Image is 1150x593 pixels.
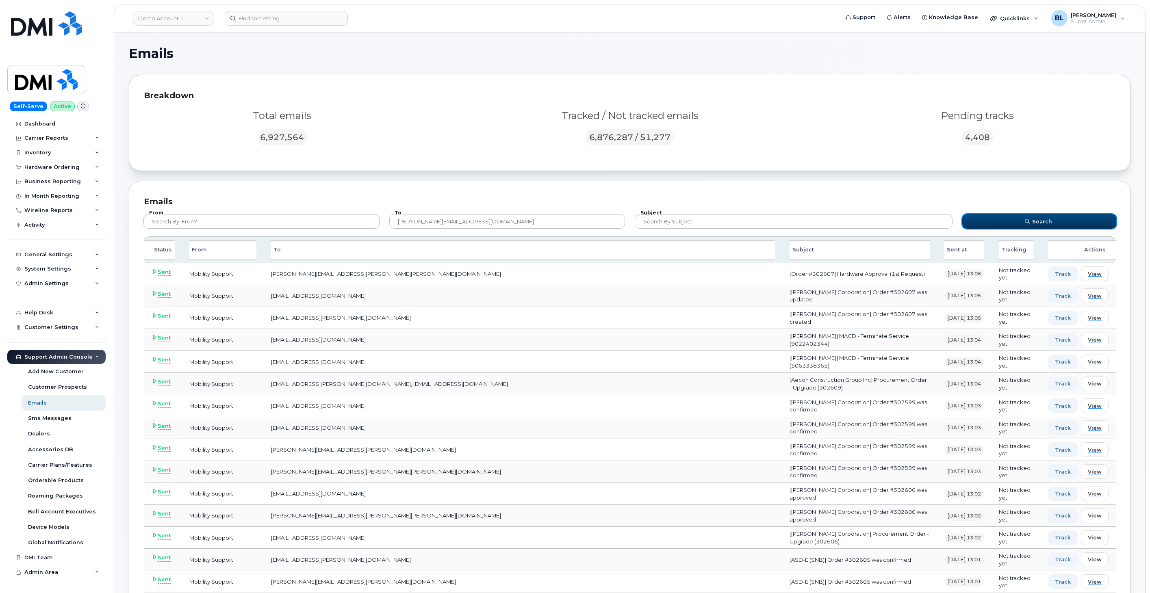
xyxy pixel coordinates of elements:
[1081,487,1109,501] button: View
[782,439,937,461] td: [[PERSON_NAME] Corporation] Order #302599 was confirmed
[1048,333,1078,347] button: Track
[1048,487,1078,501] button: Track
[182,571,264,593] td: Mobility Support
[158,510,171,518] span: Sent
[1055,534,1071,541] span: Track
[158,334,171,342] span: Sent
[1088,534,1102,541] span: View
[264,373,782,395] td: [EMAIL_ADDRESS][PERSON_NAME][DOMAIN_NAME], [EMAIL_ADDRESS][DOMAIN_NAME]
[1081,530,1109,545] button: View
[182,285,264,307] td: Mobility Support
[1048,398,1078,413] button: Track
[944,511,984,521] div: [DATE] 13:02
[1081,574,1109,589] a: View
[1081,398,1109,413] a: View
[1048,288,1078,303] button: Track
[158,378,171,386] span: Sent
[264,351,782,373] td: [EMAIL_ADDRESS][DOMAIN_NAME]
[1048,240,1116,260] div: Actions
[999,332,1033,347] div: Not tracked yet
[144,109,421,123] div: Total emails
[1081,333,1109,347] button: View
[1048,377,1078,391] button: Track
[962,129,993,145] div: 4,408
[158,356,171,364] span: Sent
[158,554,171,562] span: Sent
[1088,512,1102,519] span: View
[1055,358,1071,366] span: Track
[944,313,984,323] div: [DATE] 13:05
[264,549,782,571] td: [EMAIL_ADDRESS][PERSON_NAME][DOMAIN_NAME]
[1081,420,1109,435] a: View
[782,373,937,395] td: [Aecon Construction Group Inc] Procurement Order - Upgrade (302609)
[782,329,937,351] td: [[PERSON_NAME]] MACD - Terminate Service (9022402344)
[129,48,174,60] span: Emails
[1088,556,1102,563] span: View
[182,483,264,505] td: Mobility Support
[1055,468,1071,476] span: Track
[1088,468,1102,476] span: View
[999,266,1033,281] div: Not tracked yet
[1081,377,1109,391] a: View
[1055,512,1071,519] span: Track
[1081,552,1109,567] a: View
[1055,578,1071,586] span: Track
[839,109,1116,123] div: Pending tracks
[782,571,937,593] td: [ASD-E (SNB)] Order #302605 was confirmed
[1081,266,1109,281] button: View
[999,420,1033,435] div: Not tracked yet
[1081,509,1109,523] button: View
[1048,442,1078,457] button: Track
[944,379,984,389] div: [DATE] 13:04
[182,351,264,373] td: Mobility Support
[999,508,1033,523] div: Not tracked yet
[782,417,937,439] td: [[PERSON_NAME] Corporation] Order #302599 was confirmed
[144,90,1116,102] div: Breakdown
[271,240,775,260] div: To
[944,269,984,279] div: [DATE] 13:06
[158,290,171,298] span: Sent
[158,422,171,430] span: Sent
[1048,574,1078,589] button: Track
[999,398,1033,413] div: Not tracked yet
[999,574,1033,589] div: Not tracked yet
[1048,355,1078,369] button: Track
[182,505,264,527] td: Mobility Support
[1048,552,1078,567] button: Track
[394,210,402,215] label: To
[782,461,937,483] td: [[PERSON_NAME] Corporation] Order #302599 was confirmed
[1055,270,1071,278] span: Track
[264,461,782,483] td: [PERSON_NAME][EMAIL_ADDRESS][PERSON_NAME][PERSON_NAME][DOMAIN_NAME]
[264,527,782,549] td: [EMAIL_ADDRESS][DOMAIN_NAME]
[782,307,937,329] td: [[PERSON_NAME] Corporation] Order #302607 was created
[182,439,264,461] td: Mobility Support
[148,210,164,215] label: From
[782,549,937,571] td: [ASD-E (SNB)] Order #302605 was confirmed
[944,555,984,565] div: [DATE] 13:01
[999,288,1033,303] div: Not tracked yet
[182,527,264,549] td: Mobility Support
[1055,556,1071,563] span: Track
[1055,402,1071,410] span: Track
[1081,288,1109,303] button: View
[999,376,1033,391] div: Not tracked yet
[1088,490,1102,498] span: View
[1032,218,1052,225] span: Search
[999,464,1033,479] div: Not tracked yet
[158,532,171,540] span: Sent
[944,467,984,476] div: [DATE] 13:03
[782,263,937,285] td: [Order #302607] Hardware Approval (1st Request)
[1081,442,1109,457] button: View
[257,129,307,145] div: 6,927,564
[1088,380,1102,387] span: View
[182,549,264,571] td: Mobility Support
[1088,270,1102,278] span: View
[158,466,171,474] span: Sent
[1055,380,1071,387] span: Track
[264,439,782,461] td: [PERSON_NAME][EMAIL_ADDRESS][PERSON_NAME][DOMAIN_NAME]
